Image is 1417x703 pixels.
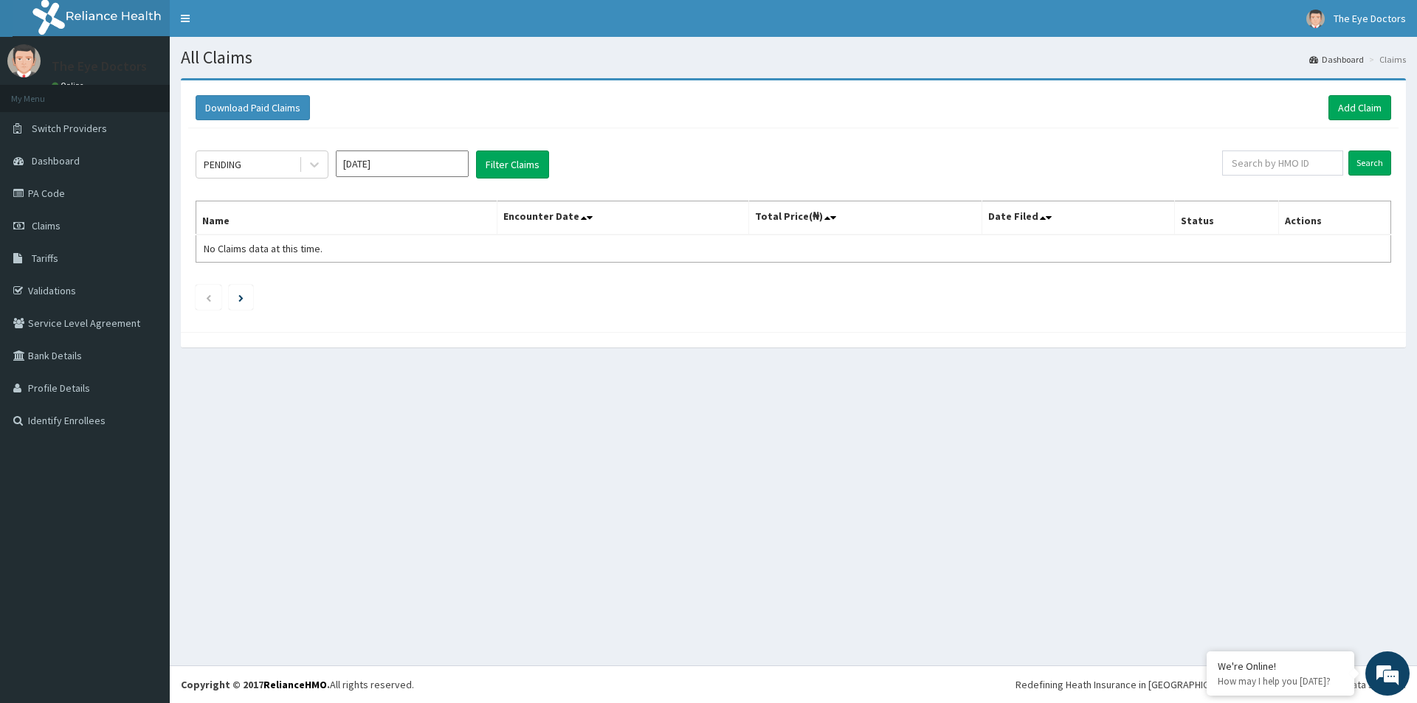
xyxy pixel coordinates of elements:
[204,242,323,255] span: No Claims data at this time.
[497,201,748,235] th: Encounter Date
[32,122,107,135] span: Switch Providers
[32,252,58,265] span: Tariffs
[1306,10,1325,28] img: User Image
[263,678,327,691] a: RelianceHMO
[32,154,80,167] span: Dashboard
[1328,95,1391,120] a: Add Claim
[476,150,549,179] button: Filter Claims
[1278,201,1390,235] th: Actions
[205,291,212,304] a: Previous page
[238,291,244,304] a: Next page
[32,219,61,232] span: Claims
[52,80,87,91] a: Online
[52,60,147,73] p: The Eye Doctors
[181,48,1406,67] h1: All Claims
[196,95,310,120] button: Download Paid Claims
[1365,53,1406,66] li: Claims
[748,201,982,235] th: Total Price(₦)
[1222,150,1343,176] input: Search by HMO ID
[1174,201,1278,235] th: Status
[1348,150,1391,176] input: Search
[181,678,330,691] strong: Copyright © 2017 .
[1016,677,1406,692] div: Redefining Heath Insurance in [GEOGRAPHIC_DATA] using Telemedicine and Data Science!
[196,201,497,235] th: Name
[1309,53,1364,66] a: Dashboard
[982,201,1174,235] th: Date Filed
[1218,659,1343,673] div: We're Online!
[204,157,241,172] div: PENDING
[1218,675,1343,688] p: How may I help you today?
[336,150,469,177] input: Select Month and Year
[1334,12,1406,25] span: The Eye Doctors
[170,665,1417,703] footer: All rights reserved.
[7,44,41,77] img: User Image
